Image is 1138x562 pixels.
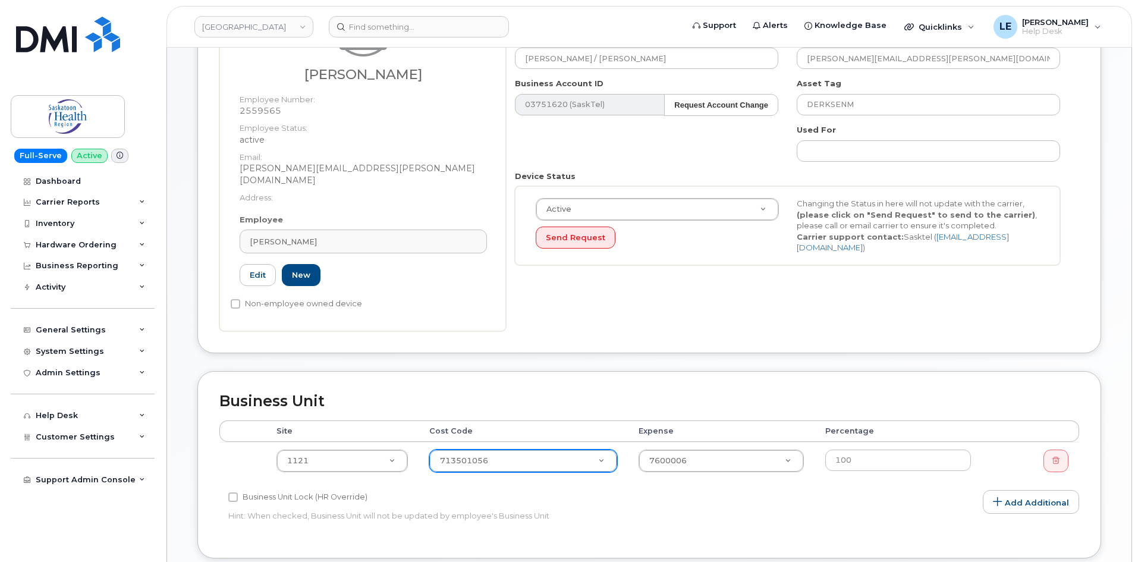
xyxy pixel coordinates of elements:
span: 1121 [287,456,309,465]
span: Help Desk [1022,27,1089,36]
a: Knowledge Base [796,14,895,37]
input: Non-employee owned device [231,299,240,309]
span: Alerts [763,20,788,32]
strong: Request Account Change [674,101,768,109]
span: Quicklinks [919,22,962,32]
button: Request Account Change [664,94,778,116]
h3: [PERSON_NAME] [240,67,487,82]
dd: 2559565 [240,105,487,117]
p: Hint: When checked, Business Unit will not be updated by employee's Business Unit [228,510,783,522]
dt: Employee Number: [240,88,487,105]
a: Saskatoon Health Region [194,16,313,37]
a: Edit [240,264,276,286]
span: 713501056 [440,456,488,465]
dt: Address: [240,186,487,203]
a: 1121 [277,450,407,472]
span: 7600006 [649,456,687,465]
dd: [PERSON_NAME][EMAIL_ADDRESS][PERSON_NAME][DOMAIN_NAME] [240,162,487,186]
label: Employee [240,214,283,225]
a: Support [684,14,744,37]
span: LE [999,20,1011,34]
a: 7600006 [639,450,803,472]
div: Logan Ellison [985,15,1109,39]
iframe: Messenger Launcher [1086,510,1129,553]
h2: Business Unit [219,393,1079,410]
label: Device Status [515,171,576,182]
dt: Email: [240,146,487,163]
span: Active [539,204,571,215]
a: [EMAIL_ADDRESS][DOMAIN_NAME] [797,232,1009,253]
a: Add Additional [983,490,1079,514]
a: Active [536,199,778,220]
th: Cost Code [419,420,628,442]
button: Send Request [536,227,615,249]
div: Quicklinks [896,15,983,39]
a: 713501056 [430,450,617,472]
span: Knowledge Base [815,20,886,32]
strong: Carrier support contact: [797,232,904,241]
th: Expense [628,420,815,442]
span: [PERSON_NAME] [1022,17,1089,27]
dt: Employee Status: [240,117,487,134]
a: New [282,264,320,286]
label: Business Account ID [515,78,603,89]
label: Asset Tag [797,78,841,89]
input: Find something... [329,16,509,37]
label: Non-employee owned device [231,297,362,311]
input: Business Unit Lock (HR Override) [228,492,238,502]
strong: (please click on "Send Request" to send to the carrier) [797,210,1035,219]
span: [PERSON_NAME] [250,236,317,247]
label: Used For [797,124,836,136]
th: Site [266,420,419,442]
dd: active [240,134,487,146]
label: Business Unit Lock (HR Override) [228,490,367,504]
a: Alerts [744,14,796,37]
span: Support [703,20,736,32]
a: [PERSON_NAME] [240,230,487,253]
th: Percentage [815,420,981,442]
div: Changing the Status in here will not update with the carrier, , please call or email carrier to e... [788,198,1049,253]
